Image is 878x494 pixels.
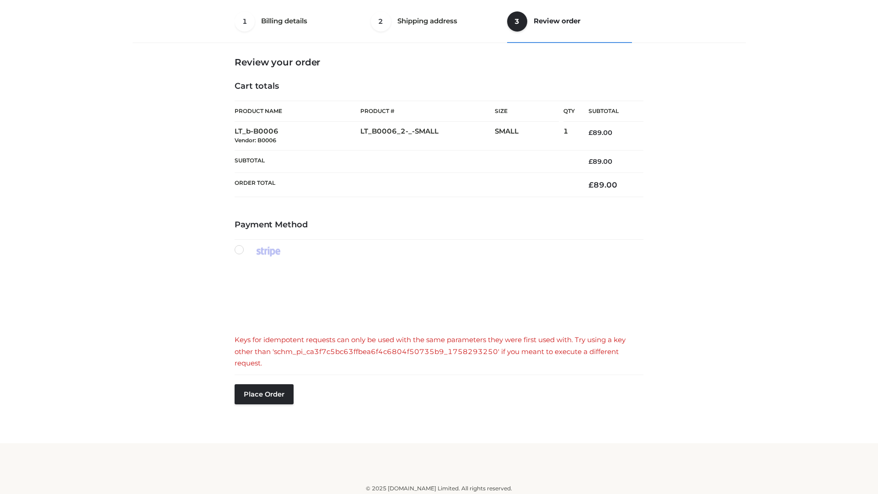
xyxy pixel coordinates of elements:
[235,137,276,144] small: Vendor: B0006
[235,173,575,197] th: Order Total
[495,122,563,150] td: SMALL
[589,180,594,189] span: £
[589,129,593,137] span: £
[235,334,643,369] div: Keys for idempotent requests can only be used with the same parameters they were first used with....
[235,81,643,91] h4: Cart totals
[563,101,575,122] th: Qty
[575,101,643,122] th: Subtotal
[563,122,575,150] td: 1
[235,220,643,230] h4: Payment Method
[235,101,360,122] th: Product Name
[136,484,742,493] div: © 2025 [DOMAIN_NAME] Limited. All rights reserved.
[233,266,642,324] iframe: Secure payment input frame
[235,384,294,404] button: Place order
[589,157,593,166] span: £
[495,101,559,122] th: Size
[589,129,612,137] bdi: 89.00
[589,157,612,166] bdi: 89.00
[235,122,360,150] td: LT_b-B0006
[235,57,643,68] h3: Review your order
[235,150,575,172] th: Subtotal
[360,101,495,122] th: Product #
[589,180,617,189] bdi: 89.00
[360,122,495,150] td: LT_B0006_2-_-SMALL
